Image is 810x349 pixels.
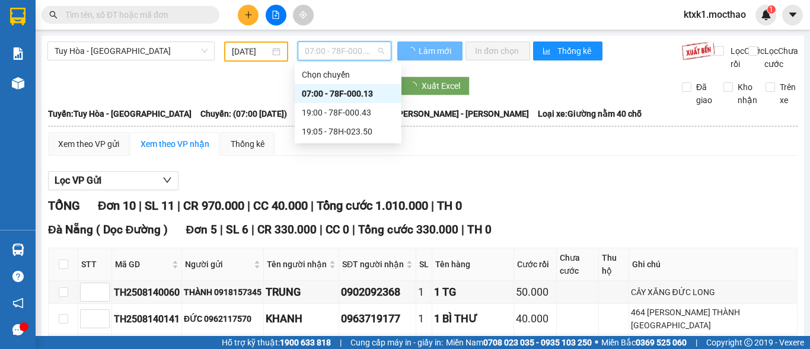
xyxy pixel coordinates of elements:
strong: 0369 525 060 [636,338,687,347]
span: 1 [769,5,773,14]
span: 07:00 - 78F-000.13 [305,42,384,60]
span: ⚪️ [595,340,598,345]
span: Lọc Chưa cước [760,44,800,71]
div: Chọn chuyến [295,65,401,84]
input: 14/08/2025 [232,45,270,58]
div: CÂY XĂNG ĐỨC LONG [631,286,795,299]
span: plus [244,11,253,19]
img: icon-new-feature [761,9,771,20]
div: 1 TG [434,284,511,300]
span: loading [409,82,422,90]
span: Kho nhận [733,81,762,107]
span: Đà Nẵng ( Dọc Đường ) [48,223,168,236]
div: Chọn chuyến [302,68,394,81]
div: 19:00 - 78F-000.43 [302,106,394,119]
img: logo-vxr [10,8,25,25]
div: Xem theo VP gửi [58,137,119,151]
span: TH 0 [467,223,492,236]
span: | [352,223,355,236]
td: 0963719177 [339,304,416,334]
span: Tổng cước 330.000 [358,223,458,236]
span: Đơn 5 [186,223,217,236]
span: file-add [272,11,280,19]
span: Đơn 10 [98,198,136,213]
span: Miền Bắc [601,336,687,349]
div: 0963719177 [341,310,414,327]
span: SL 11 [145,198,174,213]
span: down [162,175,172,185]
span: Xuất Excel [422,79,460,92]
input: Tìm tên, số ĐT hoặc mã đơn [65,8,205,21]
button: file-add [266,5,286,25]
span: search [49,11,58,19]
div: Thống kê [231,137,264,151]
span: Tên người nhận [267,258,327,271]
span: | [461,223,464,236]
span: | [220,223,223,236]
td: KHANH [264,304,339,334]
span: CC 40.000 [253,198,308,213]
div: 1 BÌ THƯ [434,310,511,327]
th: Cước rồi [514,248,557,281]
span: caret-down [787,9,798,20]
span: TH 0 [437,198,462,213]
button: In đơn chọn [465,41,530,60]
div: 464 [PERSON_NAME] THÀNH [GEOGRAPHIC_DATA] [631,306,795,332]
div: 50.000 [516,284,554,300]
button: bar-chartThống kê [533,41,602,60]
span: loading [407,47,417,55]
td: TH2508140060 [112,281,182,304]
div: 1 [418,310,430,327]
div: 07:00 - 78F-000.13 [302,87,394,100]
span: Miền Nam [446,336,592,349]
span: Tuy Hòa - Đà Nẵng [55,42,208,60]
img: warehouse-icon [12,77,24,89]
div: TH2508140141 [114,312,180,326]
span: | [431,198,434,213]
span: | [340,336,342,349]
span: Người gửi [185,258,251,271]
span: question-circle [12,271,24,282]
span: Loại xe: Giường nằm 40 chỗ [538,107,642,120]
span: | [320,223,323,236]
div: Xem theo VP nhận [141,137,209,151]
button: caret-down [782,5,803,25]
td: TRUNG [264,281,339,304]
strong: 0708 023 035 - 0935 103 250 [483,338,592,347]
button: aim [293,5,314,25]
th: Ghi chú [629,248,798,281]
button: plus [238,5,259,25]
th: Chưa cước [557,248,599,281]
span: Tổng cước 1.010.000 [317,198,428,213]
span: Làm mới [419,44,453,57]
strong: 1900 633 818 [280,338,331,347]
span: Tài xế: [PERSON_NAME] - [PERSON_NAME] [371,107,529,120]
div: 1 [418,284,430,300]
button: Xuất Excel [399,76,470,95]
img: warehouse-icon [12,244,24,256]
span: | [247,198,250,213]
div: THÀNH 0918157345 [184,286,262,299]
span: Mã GD [115,258,170,271]
button: Lọc VP Gửi [48,171,178,190]
button: Làm mới [397,41,463,60]
span: CR 330.000 [257,223,317,236]
span: copyright [744,338,752,347]
span: Chuyến: (07:00 [DATE]) [200,107,287,120]
div: TRUNG [266,284,337,300]
span: | [311,198,314,213]
div: 0902092368 [341,284,414,300]
img: 9k= [681,41,715,60]
span: SL 6 [226,223,248,236]
span: Hỗ trợ kỹ thuật: [222,336,331,349]
div: TH2508140060 [114,285,180,300]
span: message [12,324,24,335]
img: solution-icon [12,47,24,60]
span: Đã giao [691,81,717,107]
span: CR 970.000 [183,198,244,213]
td: 0902092368 [339,281,416,304]
span: | [696,336,697,349]
th: SL [416,248,432,281]
span: Lọc Cước rồi [726,44,766,71]
div: 19:05 - 78H-023.50 [302,125,394,138]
